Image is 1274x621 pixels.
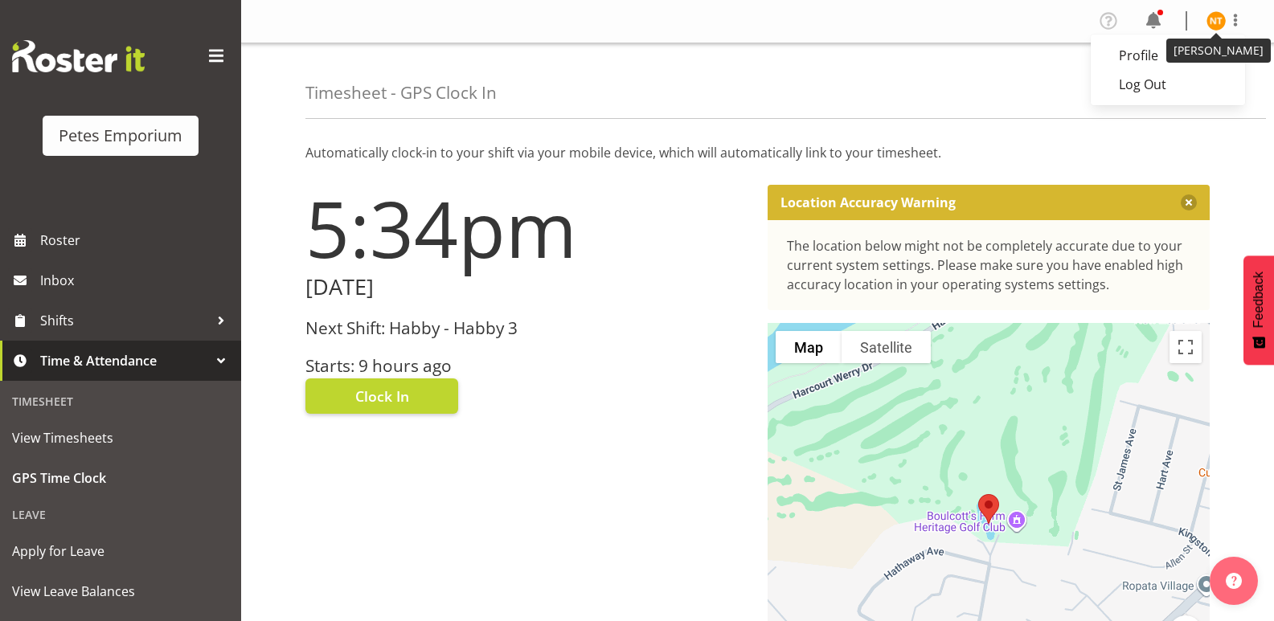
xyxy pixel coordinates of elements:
[4,498,237,531] div: Leave
[4,385,237,418] div: Timesheet
[842,331,931,363] button: Show satellite imagery
[59,124,182,148] div: Petes Emporium
[12,466,229,490] span: GPS Time Clock
[40,268,233,292] span: Inbox
[12,539,229,563] span: Apply for Leave
[305,275,748,300] h2: [DATE]
[1206,11,1226,31] img: nicole-thomson8388.jpg
[1181,194,1197,210] button: Close message
[305,378,458,414] button: Clock In
[4,571,237,611] a: View Leave Balances
[12,426,229,450] span: View Timesheets
[12,40,145,72] img: Rosterit website logo
[1091,41,1245,70] a: Profile
[787,236,1191,294] div: The location below might not be completely accurate due to your current system settings. Please m...
[776,331,842,363] button: Show street map
[40,308,209,333] span: Shifts
[305,143,1210,162] p: Automatically clock-in to your shift via your mobile device, which will automatically link to you...
[1226,573,1242,589] img: help-xxl-2.png
[1251,272,1266,328] span: Feedback
[4,458,237,498] a: GPS Time Clock
[4,531,237,571] a: Apply for Leave
[305,185,748,272] h1: 5:34pm
[40,349,209,373] span: Time & Attendance
[305,84,497,102] h4: Timesheet - GPS Clock In
[1170,331,1202,363] button: Toggle fullscreen view
[12,579,229,603] span: View Leave Balances
[40,228,233,252] span: Roster
[4,418,237,458] a: View Timesheets
[780,194,956,210] p: Location Accuracy Warning
[305,319,748,337] h3: Next Shift: Habby - Habby 3
[1091,70,1245,99] a: Log Out
[305,357,748,375] h3: Starts: 9 hours ago
[1243,255,1274,365] button: Feedback - Show survey
[355,386,409,407] span: Clock In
